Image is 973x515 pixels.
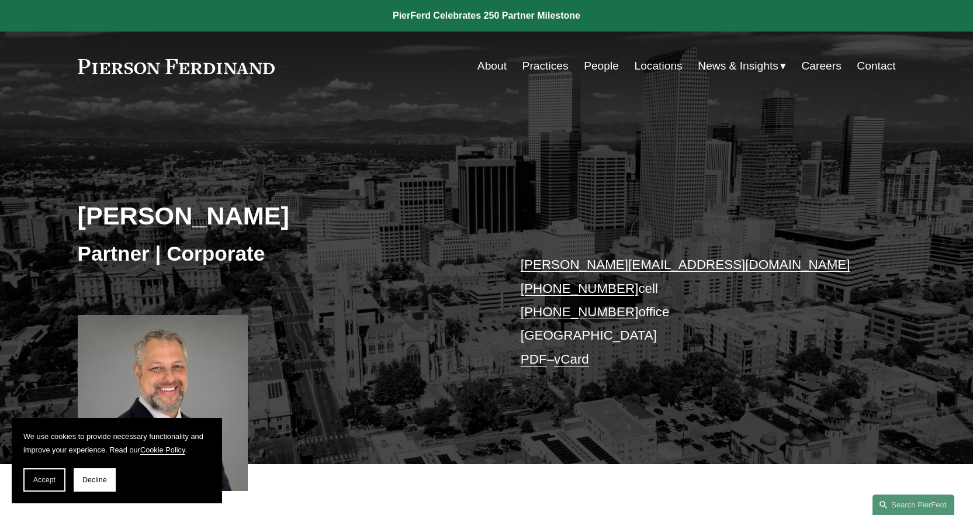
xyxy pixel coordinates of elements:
a: Search this site [872,495,954,515]
span: Decline [82,476,107,484]
a: folder dropdown [698,55,786,77]
a: Careers [801,55,841,77]
section: Cookie banner [12,418,222,503]
a: [PERSON_NAME][EMAIL_ADDRESS][DOMAIN_NAME] [521,257,850,272]
a: About [477,55,507,77]
a: PDF [521,352,547,367]
a: People [584,55,619,77]
a: [PHONE_NUMBER] [521,281,639,296]
button: Decline [74,468,116,492]
p: We use cookies to provide necessary functionality and improve your experience. Read our . [23,430,210,457]
span: News & Insights [698,56,778,77]
a: Practices [522,55,569,77]
a: Contact [857,55,895,77]
h3: Partner | Corporate [78,241,487,267]
span: Accept [33,476,56,484]
button: Accept [23,468,65,492]
a: vCard [554,352,589,367]
h2: [PERSON_NAME] [78,201,487,231]
a: Cookie Policy [140,445,185,454]
a: Locations [635,55,683,77]
a: [PHONE_NUMBER] [521,305,639,319]
p: cell office [GEOGRAPHIC_DATA] – [521,253,861,371]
